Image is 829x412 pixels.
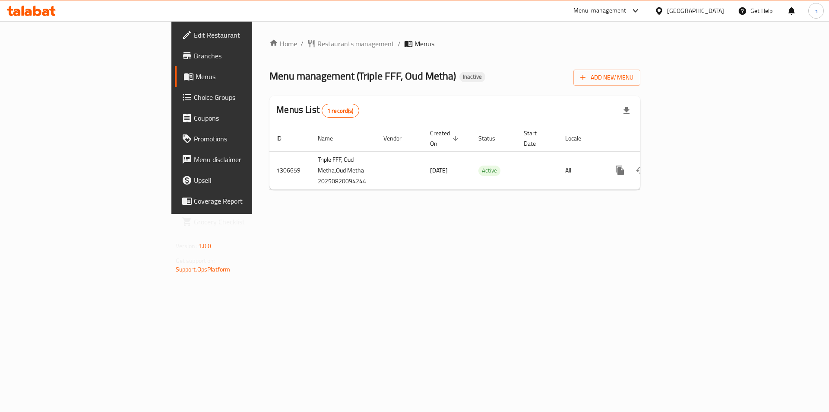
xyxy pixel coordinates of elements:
[430,165,448,176] span: [DATE]
[565,133,592,144] span: Locale
[176,240,197,252] span: Version:
[175,108,310,128] a: Coupons
[194,51,303,61] span: Branches
[276,133,293,144] span: ID
[610,160,630,181] button: more
[478,166,500,176] span: Active
[175,170,310,191] a: Upsell
[175,87,310,108] a: Choice Groups
[276,103,359,118] h2: Menus List
[194,154,303,165] span: Menu disclaimer
[459,73,485,80] span: Inactive
[630,160,651,181] button: Change Status
[198,240,212,252] span: 1.0.0
[175,191,310,211] a: Coverage Report
[667,6,724,16] div: [GEOGRAPHIC_DATA]
[194,196,303,206] span: Coverage Report
[175,128,310,149] a: Promotions
[322,104,359,118] div: Total records count
[573,6,626,16] div: Menu-management
[414,38,434,49] span: Menus
[175,211,310,232] a: Grocery Checklist
[269,125,699,190] table: enhanced table
[398,38,401,49] li: /
[194,217,303,227] span: Grocery Checklist
[616,100,637,121] div: Export file
[307,38,394,49] a: Restaurants management
[175,45,310,66] a: Branches
[459,72,485,82] div: Inactive
[175,149,310,170] a: Menu disclaimer
[269,38,640,49] nav: breadcrumb
[524,128,548,149] span: Start Date
[517,151,558,189] td: -
[322,107,359,115] span: 1 record(s)
[175,25,310,45] a: Edit Restaurant
[558,151,603,189] td: All
[194,134,303,144] span: Promotions
[478,166,500,176] div: Active
[573,70,640,86] button: Add New Menu
[196,71,303,82] span: Menus
[194,113,303,123] span: Coupons
[175,66,310,87] a: Menus
[269,66,456,86] span: Menu management ( Triple FFF, Oud Metha )
[194,92,303,102] span: Choice Groups
[318,133,344,144] span: Name
[311,151,377,189] td: Triple FFF, Oud Metha,Oud Metha 20250820094244
[478,133,506,144] span: Status
[194,30,303,40] span: Edit Restaurant
[317,38,394,49] span: Restaurants management
[176,255,215,266] span: Get support on:
[814,6,818,16] span: n
[430,128,461,149] span: Created On
[194,175,303,185] span: Upsell
[383,133,413,144] span: Vendor
[603,125,699,152] th: Actions
[580,72,633,83] span: Add New Menu
[176,264,231,275] a: Support.OpsPlatform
